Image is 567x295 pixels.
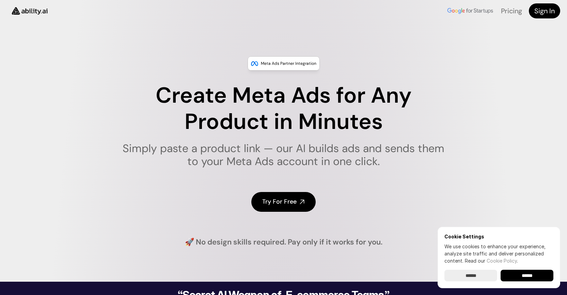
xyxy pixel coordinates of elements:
h1: Create Meta Ads for Any Product in Minutes [118,83,449,135]
a: Pricing [501,6,522,15]
p: We use cookies to enhance your experience, analyze site traffic and deliver personalized content. [444,243,553,264]
h4: Try For Free [262,197,297,206]
span: Read our . [465,258,518,264]
h4: 🚀 No design skills required. Pay only if it works for you. [185,237,382,248]
h6: Cookie Settings [444,234,553,239]
a: Sign In [529,3,560,18]
h4: Sign In [534,6,555,16]
a: Try For Free [251,192,316,211]
p: Meta Ads Partner Integration [261,60,316,67]
a: Cookie Policy [487,258,517,264]
h1: Simply paste a product link — our AI builds ads and sends them to your Meta Ads account in one cl... [118,142,449,168]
